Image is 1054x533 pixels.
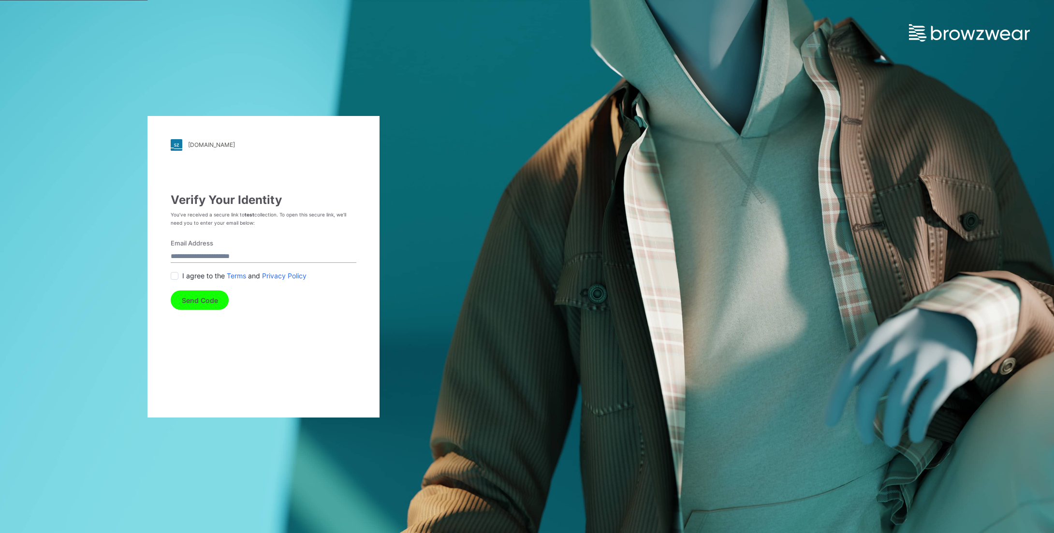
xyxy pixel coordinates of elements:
[171,139,356,151] a: [DOMAIN_NAME]
[171,239,351,248] label: Email Address
[171,193,356,207] h3: Verify Your Identity
[909,24,1030,42] img: browzwear-logo.e42bd6dac1945053ebaf764b6aa21510.svg
[171,271,356,281] div: I agree to the and
[262,271,307,281] a: Privacy Policy
[171,139,182,151] img: stylezone-logo.562084cfcfab977791bfbf7441f1a819.svg
[227,271,246,281] a: Terms
[171,211,356,227] p: You’ve received a secure link to collection. To open this secure link, we’ll need you to enter yo...
[171,290,229,310] button: Send Code
[188,141,235,148] div: [DOMAIN_NAME]
[245,212,254,217] strong: test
